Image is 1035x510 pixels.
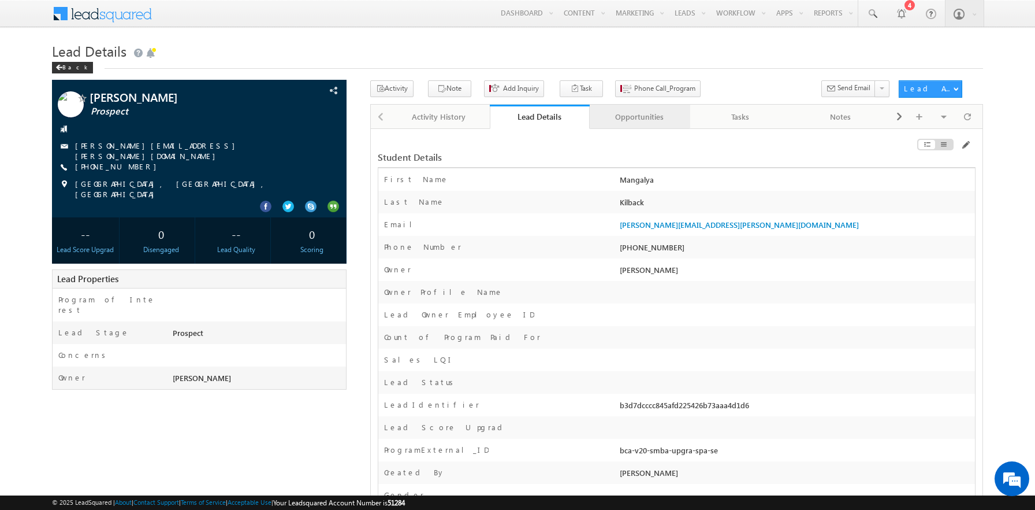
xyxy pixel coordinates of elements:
div: Prospect [170,327,346,343]
label: Lead Score Upgrad [384,422,507,433]
div: b3d7dcccc845afd225426b73aaa4d1d6 [617,400,975,416]
div: Activity History [399,110,479,124]
a: [PERSON_NAME][EMAIL_ADDRESS][PERSON_NAME][DOMAIN_NAME] [75,141,241,161]
div: Notes [800,110,881,124]
div: Back [52,62,93,73]
a: Terms of Service [181,498,226,506]
label: Count of Program Paid For [384,332,541,342]
button: Task [560,80,603,97]
div: Disengaged [130,245,192,255]
span: © 2025 LeadSquared | | | | | [52,497,405,508]
div: Lead Quality [206,245,267,255]
label: Phone Number [384,242,461,252]
div: 0 [130,223,192,245]
div: Minimize live chat window [189,6,217,34]
div: Mangalya [617,174,975,190]
label: Gender [384,490,424,500]
label: Owner [384,264,411,275]
span: [PHONE_NUMBER] [75,161,162,173]
span: Your Leadsquared Account Number is [273,498,405,507]
span: [PERSON_NAME] [620,265,678,275]
button: Phone Call_Program [615,80,701,97]
label: Sales LQI [384,354,455,365]
div: Lead Actions [904,83,953,94]
a: Activity History [389,105,490,129]
button: Activity [370,80,414,97]
a: About [115,498,132,506]
div: -- [206,223,267,245]
div: Tasks [699,110,780,124]
div: Lead Details [498,111,582,122]
span: 51284 [388,498,405,507]
span: Send Email [837,83,870,93]
div: [PHONE_NUMBER] [617,242,975,258]
label: First Name [384,174,449,184]
div: Kilback [617,197,975,213]
a: Lead Details [490,105,590,129]
span: [GEOGRAPHIC_DATA], [GEOGRAPHIC_DATA], [GEOGRAPHIC_DATA] [75,179,316,199]
label: Owner Profile Name [384,287,503,297]
div: Chat with us now [60,61,194,76]
button: Send Email [821,80,876,97]
a: Back [52,61,99,71]
a: Tasks [690,105,791,129]
a: Acceptable Use [228,498,271,506]
div: Lead Score Upgrad [55,245,117,255]
span: Add Inquiry [503,83,539,94]
span: Lead Details [52,42,126,60]
label: Owner [58,372,85,383]
div: Student Details [378,152,771,162]
div: bca-v20-smba-upgra-spa-se [617,445,975,461]
label: Last Name [384,197,445,207]
img: d_60004797649_company_0_60004797649 [20,61,49,76]
span: Lead Properties [57,273,118,284]
label: Lead Owner Employee ID [384,309,534,320]
label: LeadIdentifier [384,400,479,410]
span: Phone Call_Program [634,83,695,94]
a: Opportunities [590,105,690,129]
label: Concerns [58,350,110,360]
div: [PERSON_NAME] [617,467,975,483]
a: Contact Support [133,498,179,506]
div: Opportunities [599,110,680,124]
label: Email [384,219,421,230]
label: Lead Stage [58,327,129,338]
span: [PERSON_NAME] [90,91,274,103]
div: 0 [281,223,343,245]
span: [PERSON_NAME] [173,373,231,383]
button: Note [428,80,471,97]
img: Profile photo [58,91,84,121]
a: Notes [791,105,891,129]
div: Scoring [281,245,343,255]
button: Lead Actions [899,80,962,98]
textarea: Type your message and hit 'Enter' [15,107,211,346]
em: Start Chat [157,356,210,372]
button: Add Inquiry [484,80,544,97]
label: Created By [384,467,445,478]
div: -- [55,223,117,245]
label: Lead Status [384,377,457,387]
a: [PERSON_NAME][EMAIL_ADDRESS][PERSON_NAME][DOMAIN_NAME] [620,220,859,230]
label: Program of Interest [58,294,159,315]
label: ProgramExternal_ID [384,445,489,455]
span: Prospect [91,106,275,117]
